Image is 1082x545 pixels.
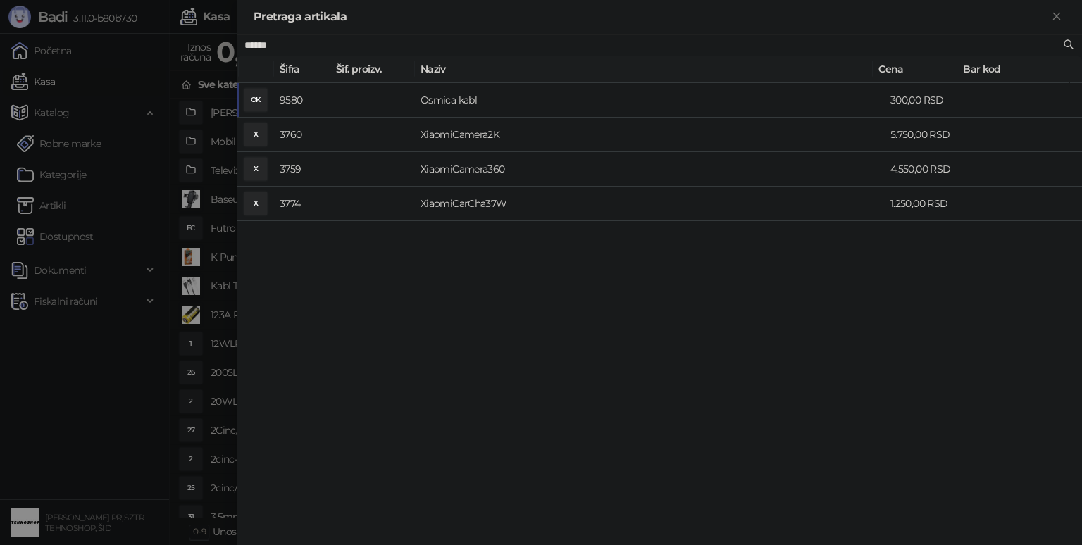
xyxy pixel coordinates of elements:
th: Cena [873,56,957,83]
td: 5.750,00 RSD [885,118,969,152]
td: 3759 [274,152,330,187]
th: Bar kod [957,56,1070,83]
th: Šifra [274,56,330,83]
td: 300,00 RSD [885,83,969,118]
td: 3760 [274,118,330,152]
div: Pretraga artikala [254,8,1048,25]
td: 9580 [274,83,330,118]
button: Zatvori [1048,8,1065,25]
td: XiaomiCarCha37W [415,187,885,221]
th: Naziv [415,56,873,83]
td: Osmica kabl [415,83,885,118]
td: XiaomiCamera360 [415,152,885,187]
td: XiaomiCamera2K [415,118,885,152]
div: OK [244,89,267,111]
td: 3774 [274,187,330,221]
div: X [244,158,267,180]
td: 4.550,00 RSD [885,152,969,187]
div: X [244,192,267,215]
td: 1.250,00 RSD [885,187,969,221]
th: Šif. proizv. [330,56,415,83]
div: X [244,123,267,146]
